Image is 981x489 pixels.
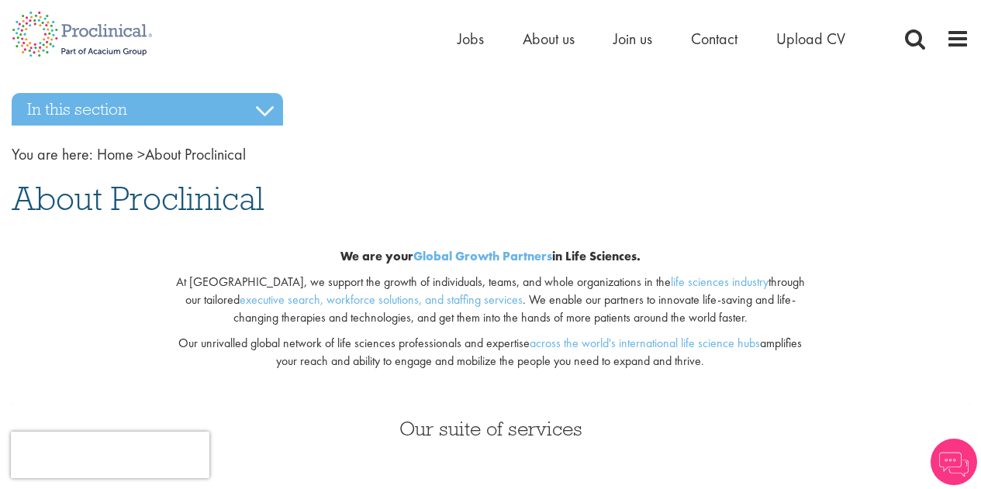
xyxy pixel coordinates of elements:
[12,418,969,439] h3: Our suite of services
[12,177,264,219] span: About Proclinical
[12,93,283,126] h3: In this section
[691,29,737,49] a: Contact
[523,29,575,49] a: About us
[413,248,552,264] a: Global Growth Partners
[613,29,652,49] a: Join us
[175,335,806,370] p: Our unrivalled global network of life sciences professionals and expertise amplifies your reach a...
[97,144,246,164] span: About Proclinical
[175,274,806,327] p: At [GEOGRAPHIC_DATA], we support the growth of individuals, teams, and whole organizations in the...
[458,29,484,49] a: Jobs
[240,291,523,308] a: executive search, workforce solutions, and staffing services
[671,274,769,290] a: life sciences industry
[340,248,641,264] b: We are your in Life Sciences.
[776,29,845,49] a: Upload CV
[11,432,209,478] iframe: reCAPTCHA
[931,439,977,485] img: Chatbot
[12,144,93,164] span: You are here:
[137,144,145,164] span: >
[97,144,133,164] a: breadcrumb link to Home
[530,335,760,351] a: across the world's international life science hubs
